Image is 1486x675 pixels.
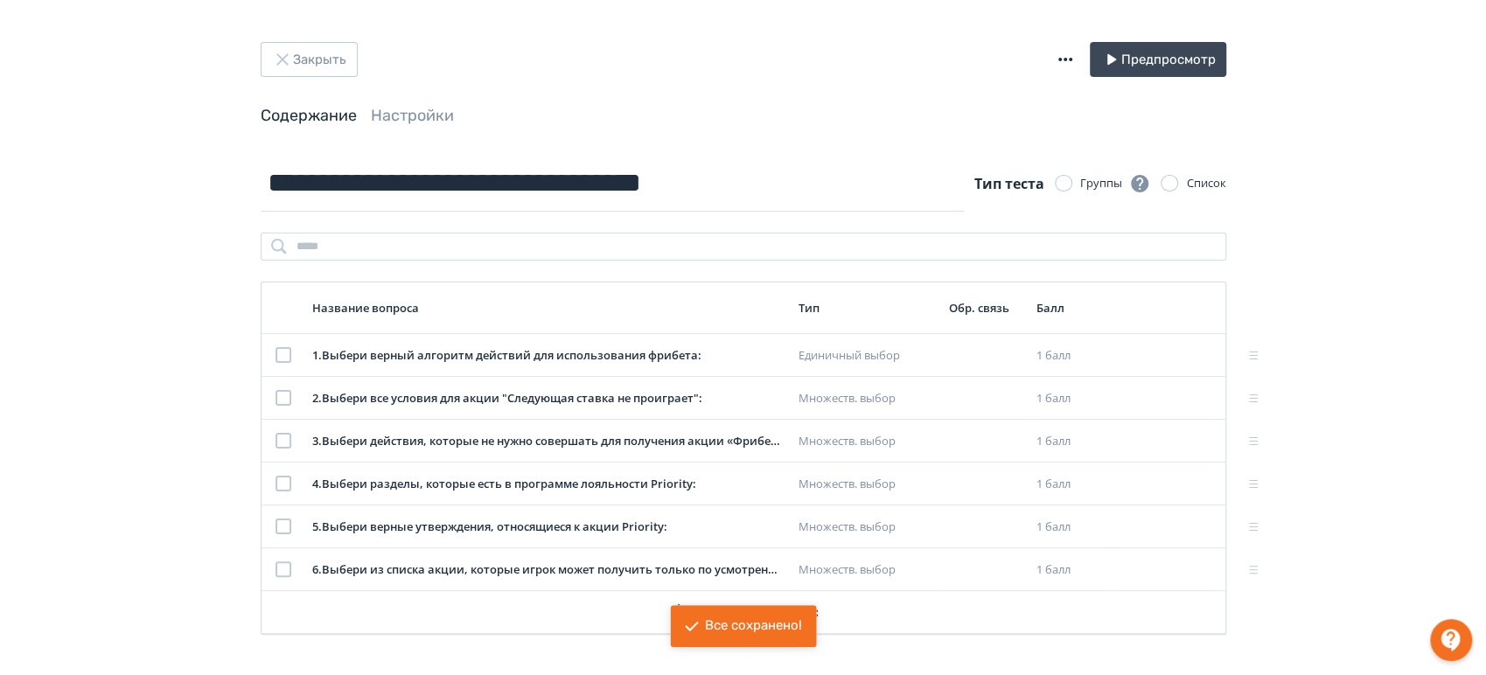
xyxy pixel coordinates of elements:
[312,561,785,579] div: 6 . Выбери из списка акции, которые игрок может получить только по усмотрению компании:
[1036,390,1101,407] div: 1 балл
[799,433,935,450] div: Множеств. выбор
[312,433,785,450] div: 3 . Выбери действия, которые не нужно совершать для получения акции «Фрибет за депозит»:
[1036,518,1101,536] div: 1 балл
[312,518,785,536] div: 5 . Выбери верные утверждения, относящиеся к акции Priority:
[312,476,785,493] div: 4 . Выбери разделы, которые есть в программе лояльности Priority:
[799,518,935,536] div: Множеств. выбор
[1187,175,1226,192] div: Список
[1036,300,1101,316] div: Балл
[1036,347,1101,365] div: 1 балл
[312,390,785,407] div: 2 . Выбери все условия для акции "Следующая ставка не проиграет":
[799,300,935,316] div: Тип
[1036,476,1101,493] div: 1 балл
[1036,433,1101,450] div: 1 балл
[799,390,935,407] div: Множеств. выбор
[799,476,935,493] div: Множеств. выбор
[371,106,454,125] a: Настройки
[799,561,935,579] div: Множеств. выбор
[276,591,1211,633] button: Добавить вопрос
[799,347,935,365] div: Единичный выбор
[1036,561,1101,579] div: 1 балл
[705,617,802,635] div: Все сохранено!
[312,347,785,365] div: 1 . Выбери верный алгоритм действий для использования фрибета:
[974,174,1044,193] span: Тип теста
[312,300,785,316] div: Название вопроса
[1080,173,1150,194] div: Группы
[1090,42,1226,77] button: Предпросмотр
[949,300,1022,316] div: Обр. связь
[261,106,357,125] a: Содержание
[261,42,358,77] button: Закрыть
